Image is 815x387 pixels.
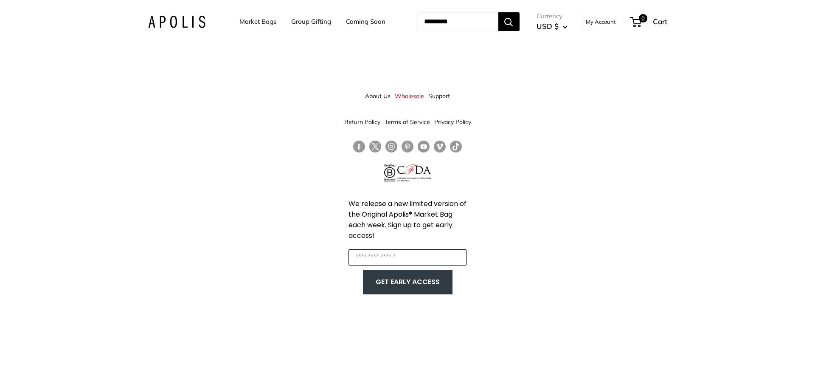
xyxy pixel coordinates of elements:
a: Follow us on Pinterest [402,141,413,153]
a: Follow us on Vimeo [434,141,446,153]
img: Certified B Corporation [384,164,396,181]
img: Apolis [148,16,205,28]
a: Market Bags [239,16,276,28]
a: Group Gifting [291,16,331,28]
button: Search [498,12,520,31]
a: Support [428,88,450,104]
a: Follow us on YouTube [418,141,430,153]
a: Return Policy [344,114,380,130]
a: Privacy Policy [434,114,471,130]
button: GET EARLY ACCESS [371,274,444,290]
a: My Account [586,17,616,27]
span: Cart [653,17,667,26]
a: Follow us on Facebook [353,141,365,153]
a: Wholesale [395,88,424,104]
input: Search... [417,12,498,31]
button: USD $ [537,20,568,33]
a: 0 Cart [631,15,667,28]
a: Follow us on Instagram [385,141,397,153]
a: Follow us on Tumblr [450,141,462,153]
a: Follow us on Twitter [369,141,381,156]
a: Coming Soon [346,16,385,28]
img: Council of Fashion Designers of America Member [397,164,431,181]
a: About Us [365,88,391,104]
input: Enter your email [348,249,467,266]
span: Currency [537,10,568,22]
span: USD $ [537,22,559,31]
span: 0 [638,14,647,23]
span: We release a new limited version of the Original Apolis® Market Bag each week. Sign up to get ear... [348,199,467,240]
a: Terms of Service [385,114,430,130]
